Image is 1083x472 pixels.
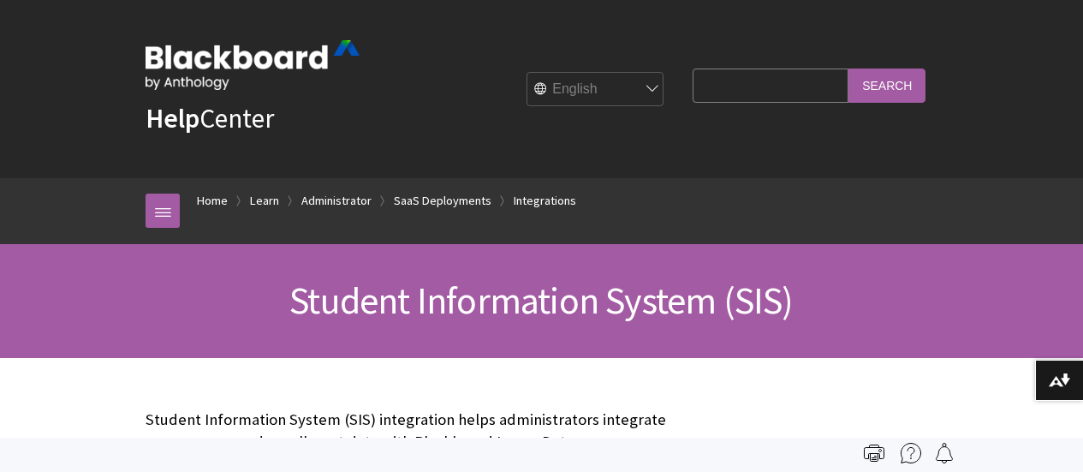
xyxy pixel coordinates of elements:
[901,443,921,463] img: More help
[848,69,925,102] input: Search
[934,443,955,463] img: Follow this page
[289,277,793,324] span: Student Information System (SIS)
[146,40,360,90] img: Blackboard by Anthology
[301,190,372,212] a: Administrator
[146,101,199,135] strong: Help
[527,73,664,107] select: Site Language Selector
[197,190,228,212] a: Home
[250,190,279,212] a: Learn
[146,101,274,135] a: HelpCenter
[514,190,576,212] a: Integrations
[394,190,491,212] a: SaaS Deployments
[864,443,884,463] img: Print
